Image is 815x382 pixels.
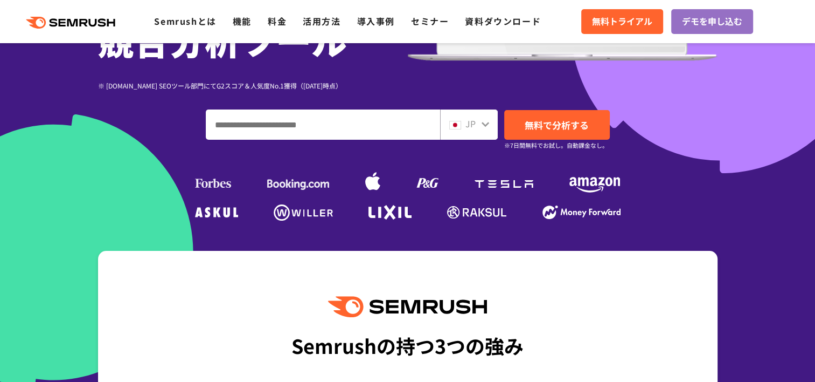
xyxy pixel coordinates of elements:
a: セミナー [411,15,449,28]
input: ドメイン、キーワードまたはURLを入力してください [206,110,440,139]
a: 無料で分析する [504,110,610,140]
a: Semrushとは [154,15,216,28]
a: 資料ダウンロード [465,15,541,28]
small: ※7日間無料でお試し。自動課金なし。 [504,140,608,151]
a: 機能 [233,15,252,28]
a: デモを申し込む [671,9,753,34]
div: Semrushの持つ3つの強み [291,325,524,365]
span: 無料トライアル [592,15,652,29]
span: JP [465,117,476,130]
a: 活用方法 [303,15,340,28]
div: ※ [DOMAIN_NAME] SEOツール部門にてG2スコア＆人気度No.1獲得（[DATE]時点） [98,80,408,91]
img: Semrush [328,296,486,317]
a: 料金 [268,15,287,28]
span: デモを申し込む [682,15,742,29]
a: 無料トライアル [581,9,663,34]
span: 無料で分析する [525,118,589,132]
a: 導入事例 [357,15,395,28]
